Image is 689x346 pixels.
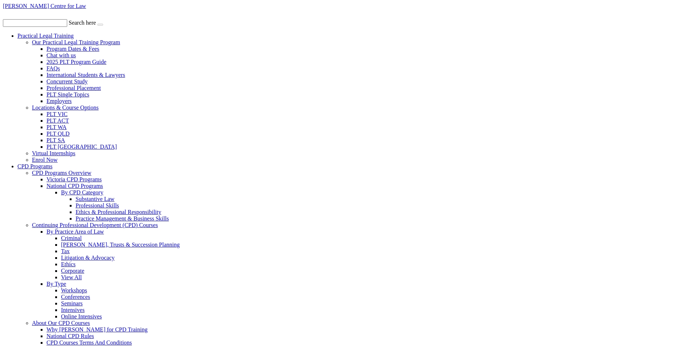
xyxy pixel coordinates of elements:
a: Continuing Professional Development (CPD) Courses [32,222,158,228]
a: Criminal [61,235,82,241]
a: Chat with us [46,52,76,58]
a: FAQs [46,65,60,71]
a: By Practice Area of Law [46,228,104,235]
a: National CPD Rules [46,333,94,339]
a: Intensives [61,307,85,313]
a: Seminars [61,300,83,306]
a: Our Practical Legal Training Program [32,39,120,45]
a: Practical Legal Training [17,33,74,39]
a: Corporate [61,268,84,274]
a: Tax [61,248,70,254]
img: call-ic [3,9,12,18]
label: Search here [69,20,96,26]
a: Locations & Course Options [32,104,99,111]
a: Practice Management & Business Skills [76,215,169,222]
a: Workshops [61,287,87,293]
a: By Type [46,281,66,287]
a: Litigation & Advocacy [61,255,115,261]
a: Victoria CPD Programs [46,176,102,182]
a: [PERSON_NAME] Centre for Law [3,3,86,9]
a: Professional Placement [46,85,101,91]
a: CPD Courses Terms And Conditions [46,339,132,346]
a: By CPD Category [61,189,103,195]
a: About Our CPD Courses [32,320,90,326]
a: PLT Single Topics [46,91,89,98]
a: Program Dates & Fees [46,46,99,52]
a: CPD Programs [17,163,52,169]
a: PLT VIC [46,111,68,117]
a: Enrol Now [32,157,58,163]
a: PLT WA [46,124,66,130]
a: Professional Skills [76,202,119,209]
img: mail-ic [13,11,23,18]
a: Conferences [61,294,90,300]
a: Employers [46,98,72,104]
a: Concurrent Study [46,78,88,85]
a: PLT [GEOGRAPHIC_DATA] [46,144,117,150]
a: Ethics & Professional Responsibility [76,209,161,215]
a: National CPD Programs [46,183,103,189]
a: Why [PERSON_NAME] for CPD Training [46,326,147,333]
a: View All [61,274,82,280]
a: PLT ACT [46,118,69,124]
a: PLT SA [46,137,65,143]
a: CPD Programs Overview [32,170,92,176]
a: Ethics [61,261,76,267]
a: Online Intensives [61,313,102,320]
a: 2025 PLT Program Guide [46,59,106,65]
a: [PERSON_NAME], Trusts & Succession Planning [61,242,180,248]
a: International Students & Lawyers [46,72,125,78]
a: PLT QLD [46,131,70,137]
a: Substantive Law [76,196,114,202]
a: Virtual Internships [32,150,75,156]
